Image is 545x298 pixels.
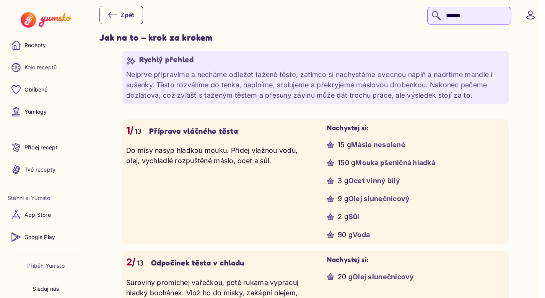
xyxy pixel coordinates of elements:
p: 2/ [126,255,136,270]
a: Tvé recepty [8,160,84,179]
p: Tvé recepty [24,166,55,174]
p: Odpočinek těsta v chladu [151,258,244,268]
a: Oblíbené [8,80,84,99]
a: Google Play [8,228,84,246]
div: Zpět [108,10,134,20]
span: Máslo nesolené [351,141,405,149]
a: Přidej recept [8,138,84,157]
p: Nejprve připravíme a necháme odležet tažené těsto, zatímco si nachystáme ovocnou náplň a nadrtíme... [126,69,505,100]
p: 9 g [338,193,410,204]
button: Zpět [99,6,143,24]
p: Oblíbené [24,86,48,93]
span: Voda [353,231,370,239]
p: 150 g [338,157,435,168]
p: 1/ [126,123,134,138]
a: Příběh Yumsto [27,262,65,270]
p: 20 g [338,272,414,282]
p: 3 g [338,175,400,186]
p: Yumlogy [24,108,47,116]
p: Do mísy nasyp hladkou mouku. Přidej vlažnou vodu, olej, vychladlé rozpuštěné máslo, ocet a sůl. [126,145,304,166]
li: Stáhni si Yumsto [8,194,84,202]
h3: Nachystej si: [327,255,505,264]
p: 13 [137,258,144,268]
p: Google Play [24,233,55,241]
h3: Jak na to – krok za krokem [99,32,532,43]
span: Olej slunečnicový [348,195,410,203]
p: 2 g [338,211,360,222]
p: App Store [24,211,51,219]
p: 90 g [338,229,370,240]
img: Yumsto logo [21,12,71,28]
a: Recepty [8,36,84,54]
a: Yumlogy [8,103,84,121]
p: Příprava vláčného těsta [149,126,238,136]
h3: Nachystej si: [327,123,505,132]
p: 13 [135,126,142,136]
a: Kolo receptů [8,58,84,77]
p: Recepty [24,41,46,49]
h4: Rychlý přehled [139,55,194,64]
p: Sleduj nás [33,285,59,293]
span: Olej slunečnicový [353,273,414,281]
span: Mouka pšeničná hladká [355,159,435,167]
span: Sůl [348,213,360,221]
p: Přidej recept [24,144,58,151]
span: Ocet vinný bílý [348,177,400,185]
p: Kolo receptů [24,64,57,71]
p: 15 g [338,139,405,150]
a: App Store [8,206,84,224]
